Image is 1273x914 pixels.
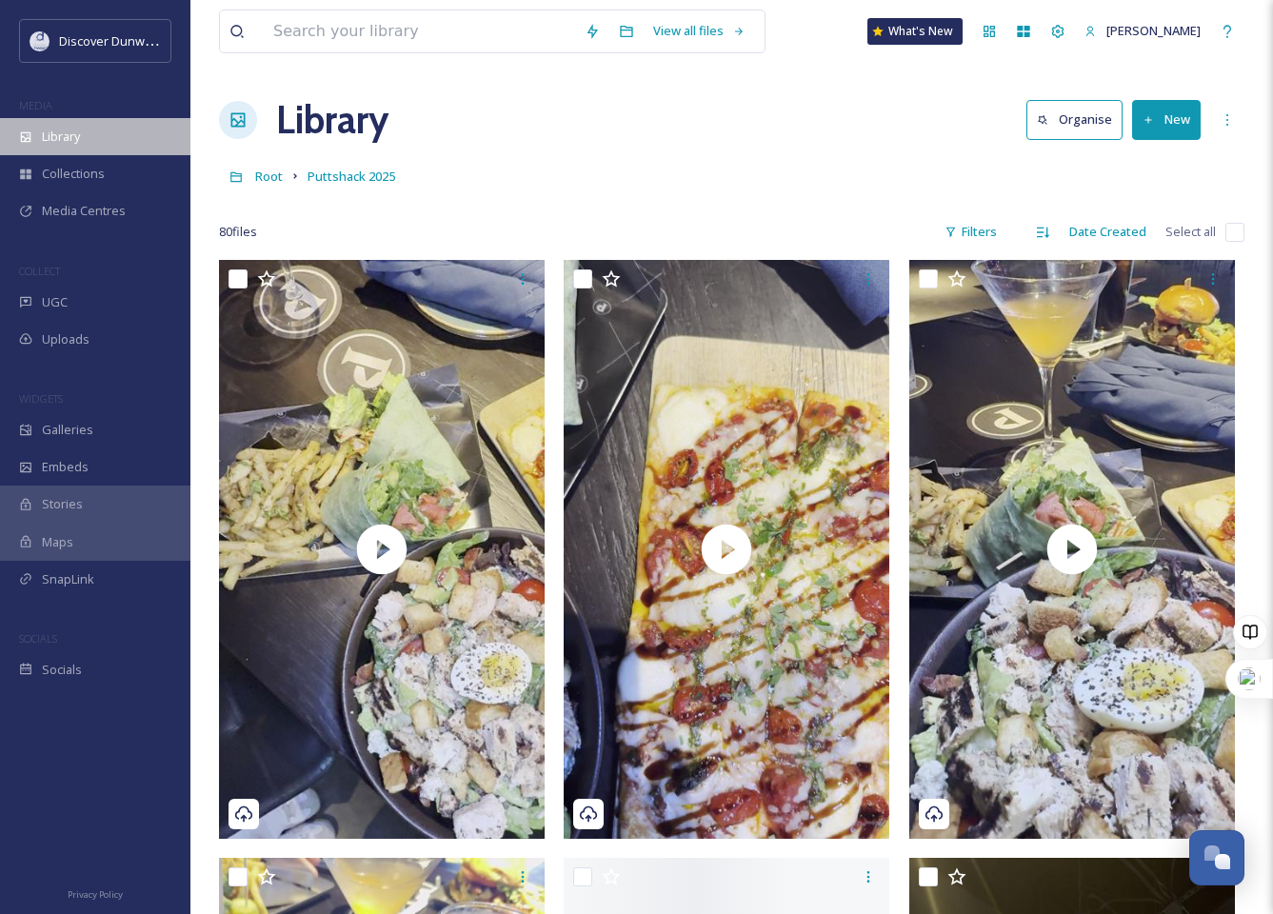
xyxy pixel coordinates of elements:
[42,570,94,588] span: SnapLink
[219,260,545,839] img: thumbnail
[42,293,68,311] span: UGC
[219,223,257,241] span: 80 file s
[255,165,283,188] a: Root
[59,31,173,50] span: Discover Dunwoody
[308,168,395,185] span: Puttshack 2025
[42,661,82,679] span: Socials
[42,533,73,551] span: Maps
[564,260,889,839] img: thumbnail
[42,165,105,183] span: Collections
[1060,213,1156,250] div: Date Created
[1132,100,1201,139] button: New
[264,10,575,52] input: Search your library
[42,128,80,146] span: Library
[30,31,50,50] img: 696246f7-25b9-4a35-beec-0db6f57a4831.png
[19,98,52,112] span: MEDIA
[19,631,57,646] span: SOCIALS
[308,165,395,188] a: Puttshack 2025
[867,18,963,45] a: What's New
[42,421,93,439] span: Galleries
[68,888,123,901] span: Privacy Policy
[909,260,1235,839] img: thumbnail
[42,202,126,220] span: Media Centres
[42,458,89,476] span: Embeds
[68,882,123,904] a: Privacy Policy
[1026,100,1132,139] a: Organise
[644,12,755,50] a: View all files
[935,213,1006,250] div: Filters
[1106,22,1201,39] span: [PERSON_NAME]
[1075,12,1210,50] a: [PERSON_NAME]
[276,91,388,149] a: Library
[42,330,90,348] span: Uploads
[19,264,60,278] span: COLLECT
[255,168,283,185] span: Root
[1189,830,1244,885] button: Open Chat
[19,391,63,406] span: WIDGETS
[42,495,83,513] span: Stories
[1165,223,1216,241] span: Select all
[1026,100,1123,139] button: Organise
